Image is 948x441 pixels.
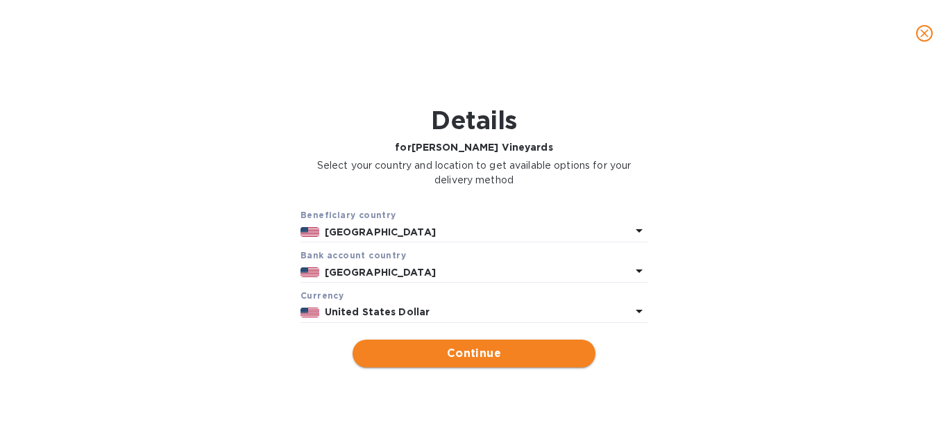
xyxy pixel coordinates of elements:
b: [GEOGRAPHIC_DATA] [325,267,436,278]
b: for [PERSON_NAME] Vineyards [395,142,552,153]
img: US [301,227,319,237]
img: USD [301,308,319,317]
button: Continue [353,340,595,367]
span: Continue [364,345,584,362]
b: United States Dollar [325,306,430,317]
b: Bank account cоuntry [301,250,406,260]
b: [GEOGRAPHIC_DATA] [325,226,436,238]
img: US [301,267,319,277]
h1: Details [301,106,647,135]
b: Beneficiary country [301,210,396,220]
p: Select your country and location to get available options for your delivery method [301,158,647,188]
b: Currency [301,290,344,301]
button: close [908,17,941,50]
